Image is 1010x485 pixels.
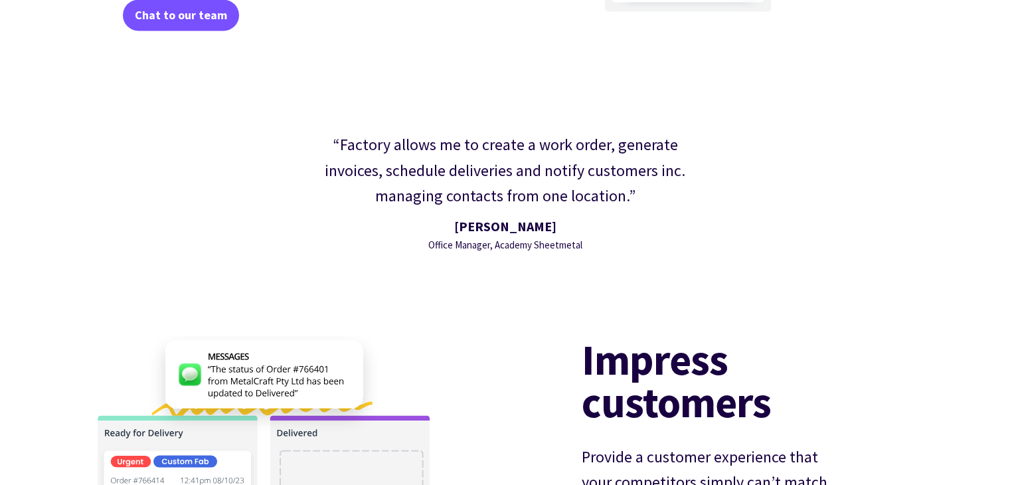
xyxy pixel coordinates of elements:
[428,237,582,252] div: Office Manager, Academy Sheetmetal
[784,341,1010,485] iframe: Chat Widget
[454,217,556,234] strong: [PERSON_NAME]
[307,132,703,208] div: “Factory allows me to create a work order, generate invoices, schedule deliveries and notify cust...
[582,338,888,423] h2: Impress customers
